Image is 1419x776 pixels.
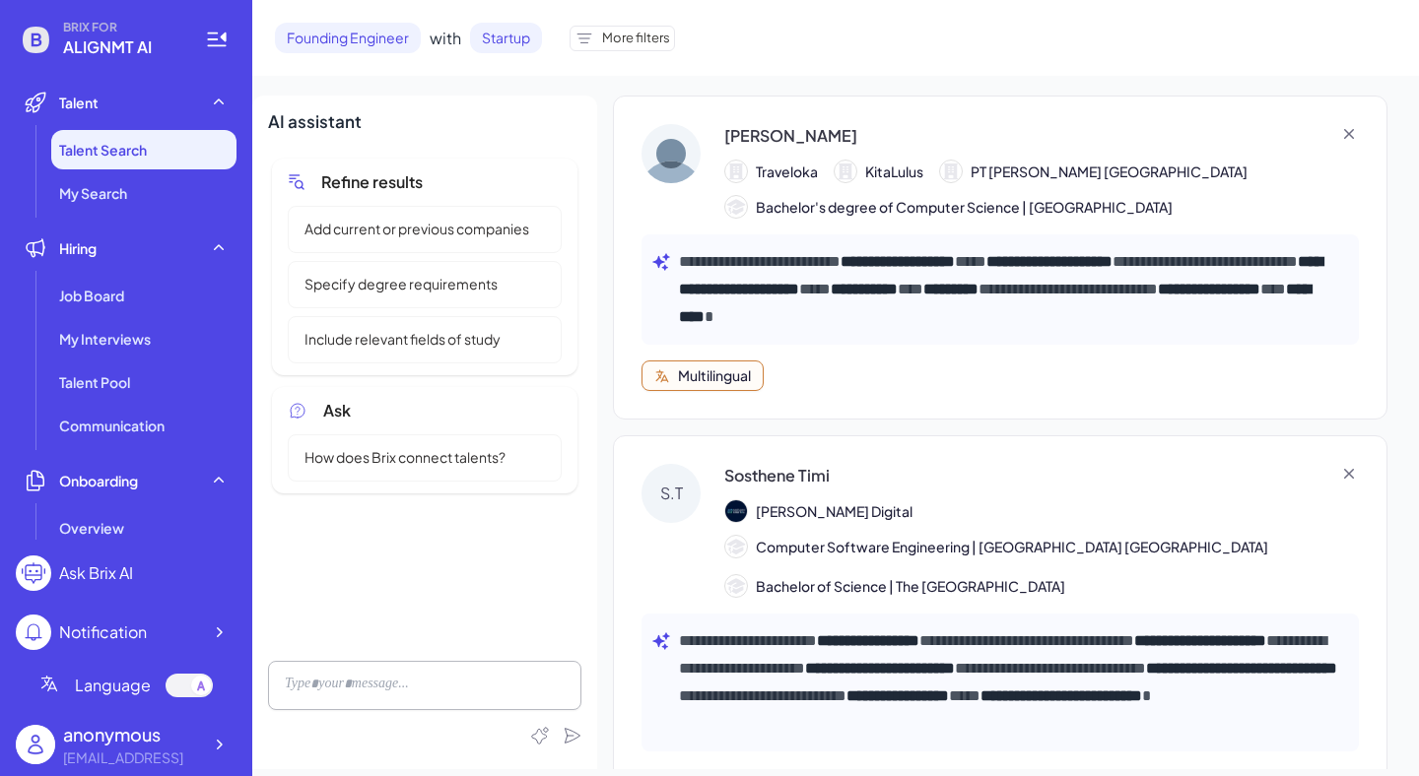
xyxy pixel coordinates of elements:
span: with [430,27,461,50]
div: Sosthene Timi [724,464,830,487]
span: Bachelor of Science | The [GEOGRAPHIC_DATA] [756,576,1065,597]
span: Talent Search [59,140,147,160]
img: Yansky Yansky [642,124,701,183]
span: Founding Engineer [275,23,421,53]
span: Talent Pool [59,372,130,392]
span: ALIGNMT AI [63,35,181,59]
span: My Search [59,183,127,203]
span: More filters [602,29,670,48]
span: Traveloka [756,162,818,182]
span: My Interviews [59,329,151,349]
div: anonymous [63,721,201,747]
img: user_logo.png [16,725,55,764]
span: PT [PERSON_NAME] [GEOGRAPHIC_DATA] [971,162,1248,182]
span: KitaLulus [865,162,923,182]
div: Notification [59,620,147,644]
div: [PERSON_NAME] [724,124,857,148]
span: Overview [59,518,124,538]
span: Refine results [321,170,423,194]
div: AI assistant [268,109,581,135]
span: Language [75,674,151,697]
img: 公司logo [725,500,747,522]
span: Ask [323,399,351,422]
span: Specify degree requirements [293,274,509,294]
span: [PERSON_NAME] Digital [756,501,912,522]
span: Communication [59,416,165,435]
span: Talent [59,93,99,112]
span: How does Brix connect talents? [293,447,517,468]
span: Computer Software Engineering | [GEOGRAPHIC_DATA] [GEOGRAPHIC_DATA] [756,537,1268,557]
span: Bachelor's degree of Computer Science | [GEOGRAPHIC_DATA] [756,197,1173,218]
span: BRIX FOR [63,20,181,35]
span: Onboarding [59,471,138,490]
div: Ask Brix AI [59,561,133,585]
span: Include relevant fields of study [293,329,512,350]
span: Job Board [59,286,124,305]
div: S.T [642,464,701,523]
div: Multilingual [678,365,751,386]
span: Startup [470,23,542,53]
span: Hiring [59,238,97,258]
div: abodnari@alignmt.ai [63,747,201,768]
span: Add current or previous companies [293,219,541,239]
